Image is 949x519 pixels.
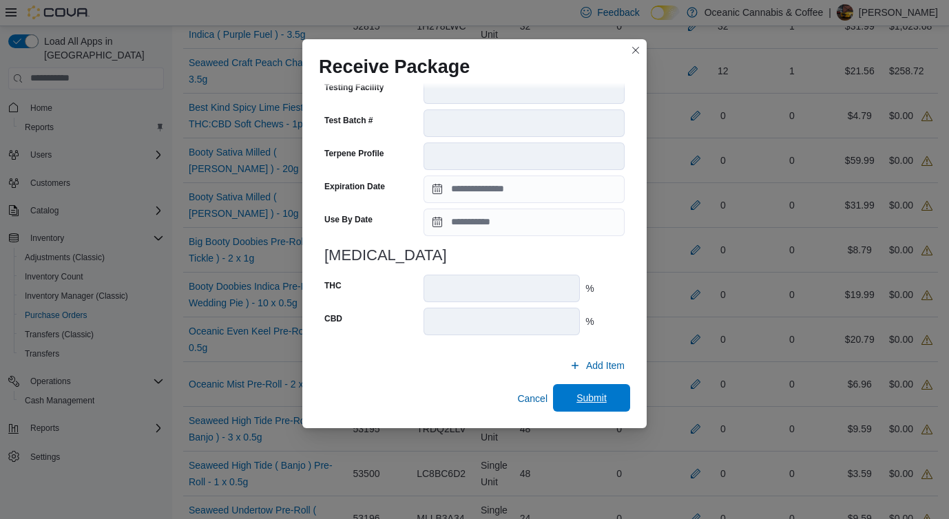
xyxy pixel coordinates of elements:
[324,280,342,291] label: THC
[324,181,385,192] label: Expiration Date
[512,385,553,412] button: Cancel
[627,42,644,59] button: Closes this modal window
[324,148,384,159] label: Terpene Profile
[553,384,630,412] button: Submit
[324,214,373,225] label: Use By Date
[517,392,547,405] span: Cancel
[585,282,625,295] div: %
[424,209,625,236] input: Press the down key to open a popover containing a calendar.
[324,82,384,93] label: Testing Facility
[324,313,342,324] label: CBD
[564,352,630,379] button: Add Item
[319,56,470,78] h1: Receive Package
[324,115,373,126] label: Test Batch #
[576,391,607,405] span: Submit
[586,359,625,372] span: Add Item
[324,247,625,264] h3: [MEDICAL_DATA]
[585,315,625,328] div: %
[424,176,625,203] input: Press the down key to open a popover containing a calendar.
